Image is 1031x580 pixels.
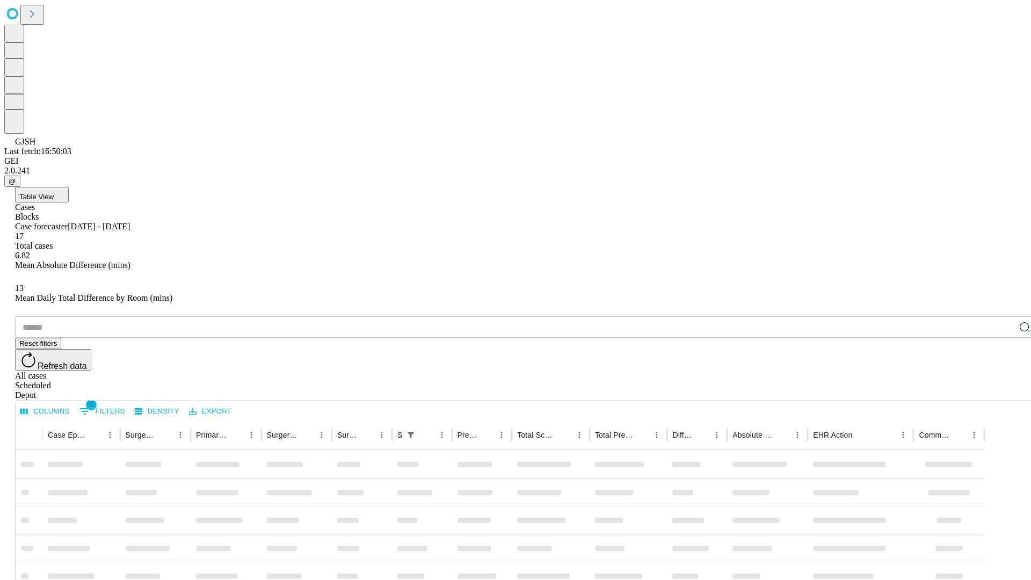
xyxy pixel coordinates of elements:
button: Sort [853,427,868,443]
button: Sort [229,427,244,443]
button: Reset filters [15,338,61,349]
button: Refresh data [15,349,91,371]
button: Menu [896,427,911,443]
div: EHR Action [813,431,852,439]
span: 13 [15,284,24,293]
span: Table View [19,193,54,201]
button: Sort [479,427,494,443]
span: Total cases [15,241,53,250]
span: Mean Absolute Difference (mins) [15,260,130,270]
button: Menu [374,427,389,443]
button: Menu [244,427,259,443]
div: Primary Service [196,431,227,439]
div: Surgery Name [267,431,298,439]
span: GJSH [15,137,35,146]
button: Sort [419,427,434,443]
span: Last fetch: 16:50:03 [4,147,71,156]
div: Scheduled In Room Duration [397,431,402,439]
button: Sort [694,427,709,443]
button: Menu [173,427,188,443]
span: 6.82 [15,251,30,260]
button: Table View [15,187,69,202]
div: GEI [4,156,1027,166]
span: 1 [86,400,97,410]
button: Sort [952,427,967,443]
div: Total Predicted Duration [595,431,634,439]
span: Refresh data [38,361,87,371]
div: Case Epic Id [48,431,86,439]
div: Predicted In Room Duration [458,431,478,439]
span: 17 [15,231,24,241]
div: Absolute Difference [732,431,774,439]
button: Menu [434,427,449,443]
div: Surgery Date [337,431,358,439]
button: Menu [494,427,509,443]
button: Sort [634,427,649,443]
button: Sort [158,427,173,443]
button: Menu [967,427,982,443]
button: Menu [103,427,118,443]
button: Select columns [18,403,72,420]
button: Sort [359,427,374,443]
button: Menu [790,427,805,443]
button: Menu [649,427,664,443]
button: @ [4,176,20,187]
div: Total Scheduled Duration [517,431,556,439]
button: Show filters [403,427,418,443]
button: Menu [572,427,587,443]
div: 1 active filter [403,427,418,443]
span: @ [9,177,16,185]
div: Difference [672,431,693,439]
span: Mean Daily Total Difference by Room (mins) [15,293,172,302]
span: Case forecaster [15,222,68,231]
span: Reset filters [19,339,57,347]
button: Sort [775,427,790,443]
button: Export [186,403,234,420]
span: [DATE] - [DATE] [68,222,130,231]
button: Menu [314,427,329,443]
div: Comments [919,431,950,439]
button: Sort [88,427,103,443]
button: Show filters [77,403,128,420]
button: Density [132,403,182,420]
div: 2.0.241 [4,166,1027,176]
div: Surgeon Name [126,431,157,439]
button: Sort [299,427,314,443]
button: Menu [709,427,724,443]
button: Sort [557,427,572,443]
